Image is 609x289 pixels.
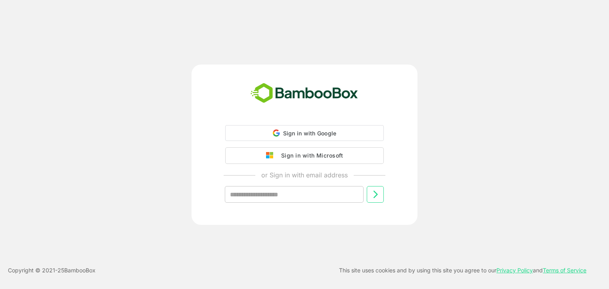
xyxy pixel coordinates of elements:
[339,266,586,275] p: This site uses cookies and by using this site you agree to our and
[543,267,586,274] a: Terms of Service
[266,152,277,159] img: google
[496,267,533,274] a: Privacy Policy
[283,130,337,137] span: Sign in with Google
[8,266,96,275] p: Copyright © 2021- 25 BambooBox
[225,147,384,164] button: Sign in with Microsoft
[261,170,348,180] p: or Sign in with email address
[246,80,362,106] img: bamboobox
[225,125,384,141] div: Sign in with Google
[277,150,343,161] div: Sign in with Microsoft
